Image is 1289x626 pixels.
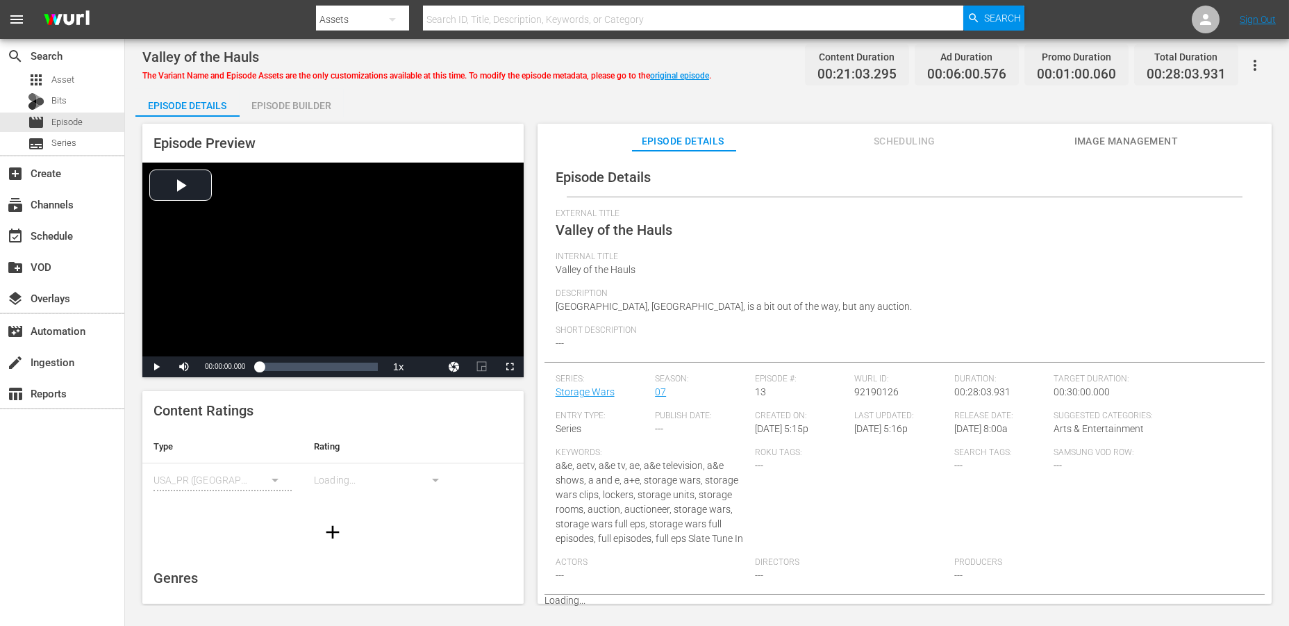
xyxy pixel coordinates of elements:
span: The Variant Name and Episode Assets are the only customizations available at this time. To modify... [142,71,711,81]
span: [DATE] 5:15p [755,423,808,434]
span: Series [556,423,581,434]
span: Series: [556,374,649,385]
div: Total Duration [1147,47,1226,67]
img: ans4CAIJ8jUAAAAAAAAAAAAAAAAAAAAAAAAgQb4GAAAAAAAAAAAAAAAAAAAAAAAAJMjXAAAAAAAAAAAAAAAAAAAAAAAAgAT5G... [33,3,100,36]
span: 00:06:00.576 [927,67,1006,83]
button: Jump To Time [440,356,468,377]
span: Entry Type: [556,411,649,422]
span: Search [7,48,24,65]
span: 00:28:03.931 [954,386,1011,397]
span: --- [1054,460,1062,471]
span: 00:21:03.295 [817,67,897,83]
span: Release Date: [954,411,1047,422]
span: Ingestion [7,354,24,371]
span: --- [556,570,564,581]
span: Last Updated: [854,411,947,422]
span: --- [755,570,763,581]
span: 13 [755,386,766,397]
span: Samsung VOD Row: [1054,447,1147,459]
div: Episode Details [135,89,240,122]
span: Internal Title [556,252,1247,263]
button: Search [963,6,1024,31]
span: Arts & Entertainment [1054,423,1144,434]
span: menu [8,11,25,28]
span: Content Ratings [153,402,253,419]
span: Wurl ID: [854,374,947,385]
a: 07 [655,386,666,397]
button: Mute [170,356,198,377]
span: [DATE] 5:16p [854,423,908,434]
div: Content Duration [817,47,897,67]
span: Actors [556,557,748,568]
span: --- [954,460,963,471]
span: Episode [28,114,44,131]
span: --- [556,338,564,349]
th: Type [142,430,303,463]
span: Duration: [954,374,1047,385]
span: --- [755,460,763,471]
button: Episode Details [135,89,240,117]
a: Sign Out [1240,14,1276,25]
span: Asset [51,73,74,87]
button: Play [142,356,170,377]
span: Series [51,136,76,150]
span: Reports [7,386,24,402]
span: Episode Preview [153,135,256,151]
span: Target Duration: [1054,374,1246,385]
span: --- [655,423,663,434]
span: 92190126 [854,386,899,397]
span: Asset [28,72,44,88]
span: Search Tags: [954,447,1047,459]
span: 00:30:00.000 [1054,386,1110,397]
span: Episode Details [556,169,651,186]
span: Schedule [7,228,24,245]
div: Bits [28,93,44,110]
span: 00:28:03.931 [1147,67,1226,83]
div: Ad Duration [927,47,1006,67]
span: External Title [556,208,1247,220]
th: Rating [303,430,463,463]
span: Channels [7,197,24,213]
span: Series [28,135,44,152]
span: Create [7,165,24,182]
span: [GEOGRAPHIC_DATA], [GEOGRAPHIC_DATA], is a bit out of the way, but any auction. [556,301,912,312]
span: Scheduling [852,133,956,150]
span: Season: [655,374,748,385]
button: Episode Builder [240,89,344,117]
span: Valley of the Hauls [556,264,635,275]
span: --- [954,570,963,581]
span: Episode #: [755,374,848,385]
span: Valley of the Hauls [142,49,259,65]
span: Suggested Categories: [1054,411,1246,422]
a: original episode [650,71,709,81]
span: Genres [153,570,198,586]
span: Episode Details [631,133,735,150]
div: Promo Duration [1037,47,1116,67]
span: Bits [51,94,67,108]
span: Publish Date: [655,411,748,422]
div: Episode Builder [240,89,344,122]
span: Created On: [755,411,848,422]
span: Description [556,288,1247,299]
span: Directors [755,557,947,568]
button: Picture-in-Picture [468,356,496,377]
span: Image Management [1074,133,1178,150]
span: Search [984,6,1021,31]
span: Short Description [556,325,1247,336]
span: Overlays [7,290,24,307]
span: [DATE] 8:00a [954,423,1008,434]
span: Episode [51,115,83,129]
span: Automation [7,323,24,340]
span: Keywords: [556,447,748,459]
span: Roku Tags: [755,447,947,459]
a: Storage Wars [556,386,615,397]
span: Producers [954,557,1147,568]
span: 00:00:00.000 [205,363,245,370]
span: VOD [7,259,24,276]
span: Valley of the Hauls [556,222,672,238]
div: Video Player [142,163,524,377]
span: a&e, aetv, a&e tv, ae, a&e television, a&e shows, a and e, a+e, storage wars, storage wars clips,... [556,460,743,544]
div: USA_PR ([GEOGRAPHIC_DATA] ([GEOGRAPHIC_DATA])) [153,461,292,500]
button: Fullscreen [496,356,524,377]
div: Progress Bar [259,363,377,371]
